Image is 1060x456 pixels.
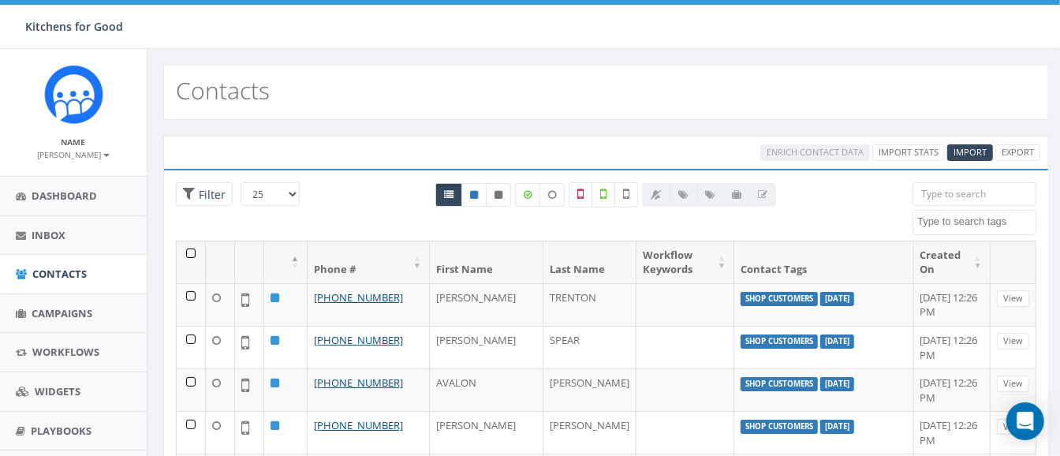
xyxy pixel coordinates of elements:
a: Active [461,183,487,207]
a: Import Stats [872,144,945,161]
h2: Contacts [176,77,270,103]
a: [PERSON_NAME] [38,147,110,161]
a: [PHONE_NUMBER] [314,290,403,305]
label: [DATE] [820,335,854,349]
td: [PERSON_NAME] [430,326,543,368]
td: AVALON [430,368,543,411]
span: Contacts [32,267,87,281]
th: Phone #: activate to sort column ascending [308,241,430,283]
a: [PHONE_NUMBER] [314,333,403,347]
label: Shop Customers [741,335,818,349]
small: Name [62,136,86,148]
small: [PERSON_NAME] [38,149,110,160]
span: Workflows [32,345,99,359]
label: Data Enriched [515,183,540,207]
i: This phone number is subscribed and will receive texts. [470,190,478,200]
span: Advance Filter [176,182,233,207]
th: Last Name [543,241,636,283]
span: Kitchens for Good [25,19,123,34]
a: [PHONE_NUMBER] [314,376,403,390]
a: View [997,419,1029,435]
label: [DATE] [820,377,854,391]
label: Shop Customers [741,420,818,434]
span: Widgets [35,384,80,398]
a: All contacts [435,183,462,207]
td: TRENTON [543,283,636,326]
td: [DATE] 12:26 PM [914,326,991,368]
span: Campaigns [32,306,92,320]
i: This phone number is unsubscribed and has opted-out of all texts. [495,190,502,200]
span: Dashboard [32,189,97,203]
span: Import [954,146,987,158]
label: [DATE] [820,292,854,306]
td: [PERSON_NAME] [543,368,636,411]
label: Not Validated [614,182,638,207]
a: [PHONE_NUMBER] [314,418,403,432]
span: Filter [195,187,226,202]
td: [DATE] 12:26 PM [914,368,991,411]
th: Created On: activate to sort column ascending [914,241,991,283]
label: [DATE] [820,420,854,434]
a: View [997,376,1029,392]
th: Contact Tags [734,241,913,283]
td: SPEAR [543,326,636,368]
div: Open Intercom Messenger [1006,402,1044,440]
td: [DATE] 12:26 PM [914,283,991,326]
a: View [997,290,1029,307]
label: Data not Enriched [539,183,565,207]
th: First Name [430,241,543,283]
input: Type to search [913,182,1036,206]
a: View [997,333,1029,349]
td: [DATE] 12:26 PM [914,411,991,454]
td: [PERSON_NAME] [543,411,636,454]
a: Opted Out [486,183,511,207]
td: [PERSON_NAME] [430,411,543,454]
label: Shop Customers [741,292,818,306]
label: Validated [592,182,615,207]
a: Export [995,144,1040,161]
img: Rally_Corp_Icon_1.png [44,65,103,124]
span: CSV files only [954,146,987,158]
span: Playbooks [31,424,91,438]
label: Shop Customers [741,377,818,391]
th: Workflow Keywords: activate to sort column ascending [636,241,734,283]
label: Not a Mobile [569,182,592,207]
a: Import [947,144,993,161]
span: Inbox [32,228,65,242]
td: [PERSON_NAME] [430,283,543,326]
textarea: Search [917,215,1036,229]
